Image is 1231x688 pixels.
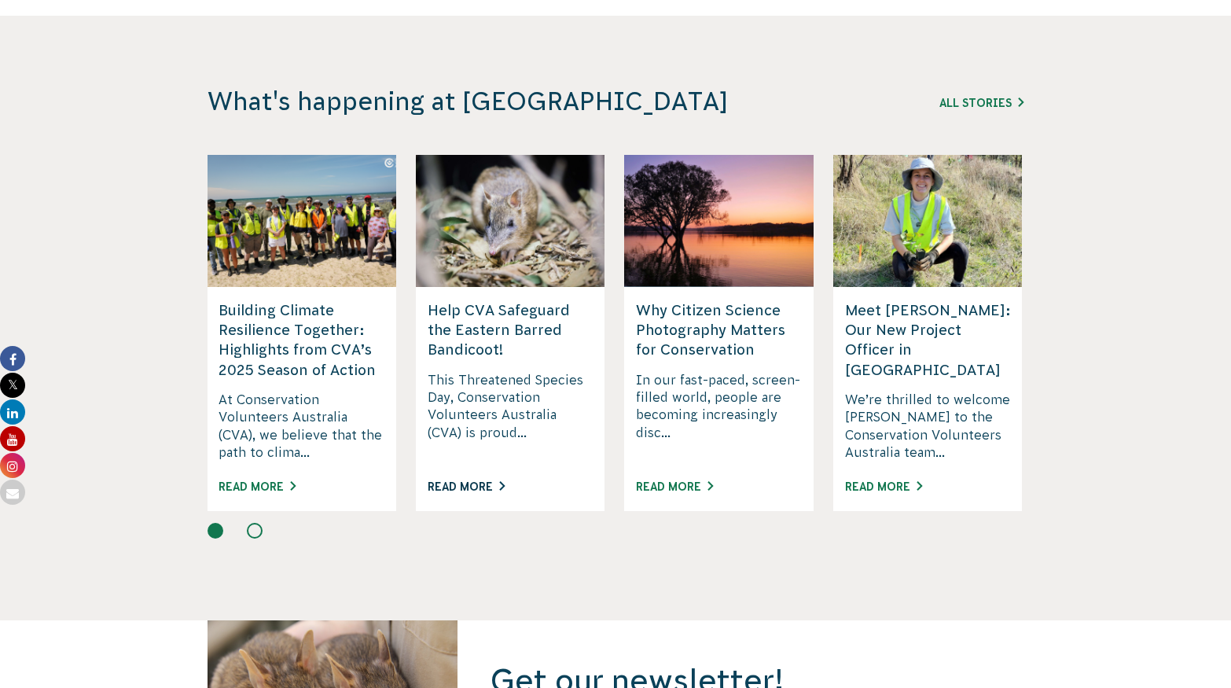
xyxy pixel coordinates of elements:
a: All Stories [939,97,1023,109]
a: Read More [219,480,296,493]
a: Read More [845,480,922,493]
h5: Meet [PERSON_NAME]: Our New Project Officer in [GEOGRAPHIC_DATA] [845,300,1011,380]
p: At Conservation Volunteers Australia (CVA), we believe that the path to clima... [219,391,384,462]
h5: Why Citizen Science Photography Matters for Conservation [636,300,802,360]
p: We’re thrilled to welcome [PERSON_NAME] to the Conservation Volunteers Australia team... [845,391,1011,462]
h5: Help CVA Safeguard the Eastern Barred Bandicoot! [428,300,593,360]
a: Read More [636,480,713,493]
h5: Building Climate Resilience Together: Highlights from CVA’s 2025 Season of Action [219,300,384,380]
a: Read More [428,480,505,493]
h3: What's happening at [GEOGRAPHIC_DATA] [208,86,811,117]
p: This Threatened Species Day, Conservation Volunteers Australia (CVA) is proud... [428,371,593,462]
p: In our fast-paced, screen-filled world, people are becoming increasingly disc... [636,371,802,462]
